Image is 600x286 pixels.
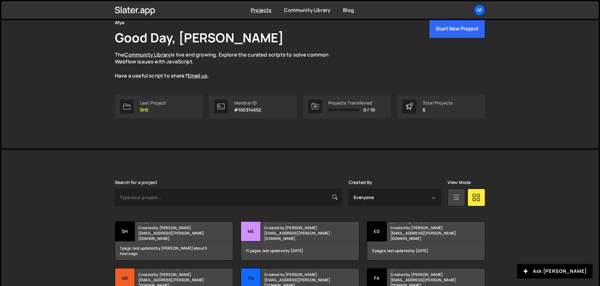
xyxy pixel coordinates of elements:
[241,221,359,261] a: Me Medcel - Site Created by [PERSON_NAME][EMAIL_ADDRESS][PERSON_NAME][DOMAIN_NAME] 11 pages, last...
[115,241,233,260] div: 1 page, last updated by [PERSON_NAME] about 5 hours ago
[115,19,125,26] div: Afya
[264,225,340,241] small: Created by [PERSON_NAME][EMAIL_ADDRESS][PERSON_NAME][DOMAIN_NAME]
[390,222,466,224] h2: Educação Médica
[390,225,466,241] small: Created by [PERSON_NAME][EMAIL_ADDRESS][PERSON_NAME][DOMAIN_NAME]
[349,180,372,185] label: Created By
[241,241,359,260] div: 11 pages, last updated by [DATE]
[138,268,214,270] h2: Mentoria Residência
[367,222,387,241] div: Ed
[241,222,261,241] div: Me
[234,107,261,112] p: #100314652
[474,4,485,16] a: Af
[423,107,453,112] p: 6
[343,7,354,13] a: Blog
[115,180,157,185] label: Search for a project
[115,29,284,46] h1: Good Day, [PERSON_NAME]
[447,180,471,185] label: View Mode
[115,51,341,79] p: The is live and growing. Explore the curated scripts to solve common Webflow issues with JavaScri...
[115,94,203,118] a: Last Project SHE
[264,222,340,224] h2: Medcel - Site
[115,221,233,261] a: SH SHE Created by [PERSON_NAME][EMAIL_ADDRESS][PERSON_NAME][DOMAIN_NAME] 1 page, last updated by ...
[363,107,375,112] span: 0 / 10
[423,100,453,105] div: Total Projects
[328,100,375,105] div: Projects Transferred
[140,100,166,105] div: Last Project
[115,189,342,206] input: Type your project...
[517,264,592,278] button: Ask [PERSON_NAME]
[115,222,135,241] div: SH
[138,225,214,241] small: Created by [PERSON_NAME][EMAIL_ADDRESS][PERSON_NAME][DOMAIN_NAME]
[251,7,271,13] a: Projects
[390,268,466,270] h2: Faça Medicina
[367,221,485,261] a: Ed Educação Médica Created by [PERSON_NAME][EMAIL_ADDRESS][PERSON_NAME][DOMAIN_NAME] 3 pages, las...
[124,51,171,58] a: Community Library
[138,222,214,224] h2: SHE
[234,100,261,105] div: Member ID
[264,268,340,270] h2: Papers
[429,19,485,38] button: Start New Project
[284,7,330,13] a: Community Library
[140,107,166,112] p: SHE
[188,72,207,79] a: Email us
[367,241,485,260] div: 3 pages, last updated by [DATE]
